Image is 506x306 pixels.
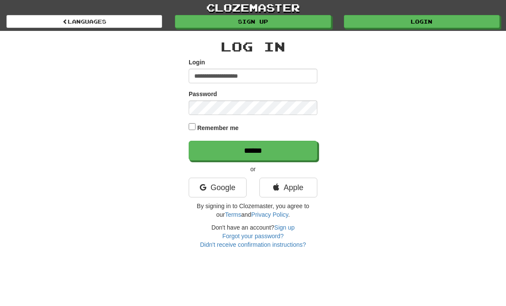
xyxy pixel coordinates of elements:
a: Google [189,178,247,197]
h2: Log In [189,39,317,54]
a: Sign up [175,15,331,28]
a: Didn't receive confirmation instructions? [200,241,306,248]
p: By signing in to Clozemaster, you agree to our and . [189,202,317,219]
label: Remember me [197,124,239,132]
a: Forgot your password? [222,233,283,239]
p: or [189,165,317,173]
label: Login [189,58,205,67]
a: Sign up [274,224,295,231]
a: Login [344,15,500,28]
a: Apple [259,178,317,197]
label: Password [189,90,217,98]
div: Don't have an account? [189,223,317,249]
a: Languages [6,15,162,28]
a: Privacy Policy [251,211,288,218]
a: Terms [225,211,241,218]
